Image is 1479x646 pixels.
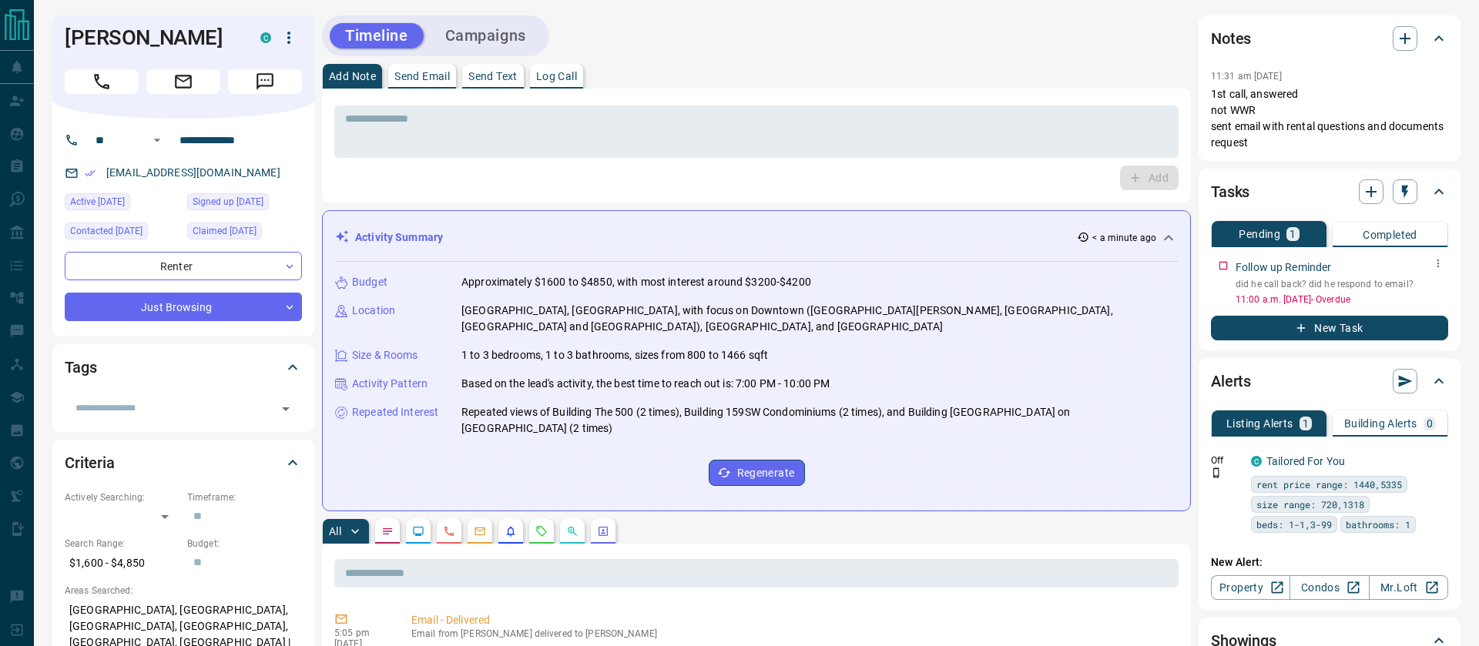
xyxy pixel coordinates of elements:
[1211,363,1448,400] div: Alerts
[65,252,302,280] div: Renter
[597,525,609,537] svg: Agent Actions
[65,584,302,597] p: Areas Searched:
[1211,369,1251,393] h2: Alerts
[193,194,263,209] span: Signed up [DATE]
[1256,497,1364,512] span: size range: 720,1318
[65,551,179,576] p: $1,600 - $4,850
[1092,231,1156,245] p: < a minute ago
[70,194,125,209] span: Active [DATE]
[1211,26,1251,51] h2: Notes
[65,450,115,475] h2: Criteria
[1211,173,1448,210] div: Tasks
[187,223,302,244] div: Tue Jul 29 2025
[1236,277,1448,291] p: did he call back? did he respond to email?
[1211,316,1448,340] button: New Task
[355,229,443,246] p: Activity Summary
[461,376,830,392] p: Based on the lead's activity, the best time to reach out is: 7:00 PM - 10:00 PM
[65,25,237,50] h1: [PERSON_NAME]
[1236,293,1448,306] p: 11:00 a.m. [DATE] - Overdue
[352,376,428,392] p: Activity Pattern
[412,525,424,537] svg: Lead Browsing Activity
[461,274,811,290] p: Approximately $1600 to $4850, with most interest around $3200-$4200
[461,303,1178,335] p: [GEOGRAPHIC_DATA], [GEOGRAPHIC_DATA], with focus on Downtown ([GEOGRAPHIC_DATA][PERSON_NAME], [GE...
[330,23,424,49] button: Timeline
[1211,575,1290,600] a: Property
[146,69,220,94] span: Email
[1239,229,1280,239] p: Pending
[411,612,1172,628] p: Email - Delivered
[334,628,388,638] p: 5:05 pm
[335,223,1178,252] div: Activity Summary< a minute ago
[1211,554,1448,571] p: New Alert:
[352,303,395,319] p: Location
[187,193,302,215] div: Tue Jul 29 2025
[536,71,577,82] p: Log Call
[468,71,518,82] p: Send Text
[1211,454,1242,467] p: Off
[394,71,450,82] p: Send Email
[85,168,96,179] svg: Email Verified
[1211,71,1282,82] p: 11:31 am [DATE]
[1211,179,1249,204] h2: Tasks
[65,223,179,244] div: Tue Jul 29 2025
[430,23,542,49] button: Campaigns
[352,274,387,290] p: Budget
[1344,418,1417,429] p: Building Alerts
[411,628,1172,639] p: Email from [PERSON_NAME] delivered to [PERSON_NAME]
[1211,467,1222,478] svg: Push Notification Only
[1363,229,1417,240] p: Completed
[1303,418,1309,429] p: 1
[535,525,548,537] svg: Requests
[65,293,302,321] div: Just Browsing
[566,525,579,537] svg: Opportunities
[65,355,96,380] h2: Tags
[443,525,455,537] svg: Calls
[65,69,139,94] span: Call
[709,460,805,486] button: Regenerate
[1251,456,1262,467] div: condos.ca
[1256,517,1332,532] span: beds: 1-1,3-99
[505,525,517,537] svg: Listing Alerts
[329,71,376,82] p: Add Note
[461,347,768,363] p: 1 to 3 bedrooms, 1 to 3 bathrooms, sizes from 800 to 1466 sqft
[1369,575,1448,600] a: Mr.Loft
[65,349,302,386] div: Tags
[106,166,280,179] a: [EMAIL_ADDRESS][DOMAIN_NAME]
[65,444,302,481] div: Criteria
[193,223,257,239] span: Claimed [DATE]
[1211,20,1448,57] div: Notes
[1211,86,1448,151] p: 1st call, answered not WWR sent email with rental questions and documents request
[1427,418,1433,429] p: 0
[228,69,302,94] span: Message
[187,490,302,504] p: Timeframe:
[1290,575,1369,600] a: Condos
[70,223,143,239] span: Contacted [DATE]
[148,131,166,149] button: Open
[275,398,297,420] button: Open
[461,404,1178,437] p: Repeated views of Building The 500 (2 times), Building 159SW Condominiums (2 times), and Building...
[1256,477,1402,492] span: rent price range: 1440,5335
[1346,517,1410,532] span: bathrooms: 1
[329,526,341,537] p: All
[381,525,394,537] svg: Notes
[187,537,302,551] p: Budget:
[65,537,179,551] p: Search Range:
[352,404,438,420] p: Repeated Interest
[1226,418,1293,429] p: Listing Alerts
[65,193,179,215] div: Thu Aug 07 2025
[352,347,418,363] p: Size & Rooms
[1290,229,1296,239] p: 1
[65,490,179,504] p: Actively Searching:
[474,525,486,537] svg: Emails
[1236,259,1331,276] p: Follow up Reminder
[1266,455,1345,467] a: Tailored For You
[260,32,271,43] div: condos.ca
